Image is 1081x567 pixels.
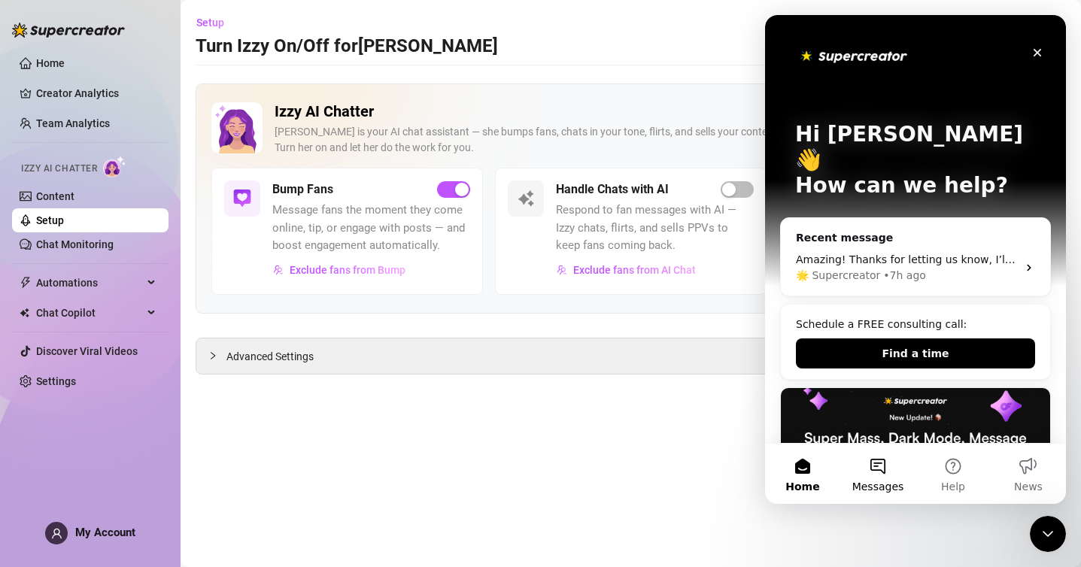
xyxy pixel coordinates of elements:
[36,375,76,387] a: Settings
[36,271,143,295] span: Automations
[272,258,406,282] button: Exclude fans from Bump
[275,124,1004,156] div: [PERSON_NAME] is your AI chat assistant — she bumps fans, chats in your tone, flirts, and sells y...
[273,265,284,275] img: svg%3e
[556,202,754,255] span: Respond to fan messages with AI — Izzy chats, flirts, and sells PPVs to keep fans coming back.
[226,429,301,489] button: News
[196,11,236,35] button: Setup
[31,323,270,353] button: Find a time
[557,265,567,275] img: svg%3e
[259,24,286,51] div: Close
[290,264,405,276] span: Exclude fans from Bump
[20,466,54,477] span: Home
[556,258,697,282] button: Exclude fans from AI Chat
[36,345,138,357] a: Discover Viral Videos
[517,190,535,208] img: svg%3e
[196,17,224,29] span: Setup
[36,238,114,250] a: Chat Monitoring
[176,466,200,477] span: Help
[36,190,74,202] a: Content
[765,15,1066,504] iframe: Intercom live chat
[249,466,278,477] span: News
[573,264,696,276] span: Exclude fans from AI Chat
[31,302,270,317] div: Schedule a FREE consulting call:
[196,35,498,59] h3: Turn Izzy On/Off for [PERSON_NAME]
[150,429,226,489] button: Help
[36,214,64,226] a: Setup
[272,202,470,255] span: Message fans the moment they come online, tip, or engage with posts — and boost engagement automa...
[36,57,65,69] a: Home
[75,526,135,539] span: My Account
[208,351,217,360] span: collapsed
[36,117,110,129] a: Team Analytics
[16,373,285,478] img: Super Mass, Dark Mode, Message Library & Bump Improvements
[1030,516,1066,552] iframe: Intercom live chat
[226,348,314,365] span: Advanced Settings
[103,156,126,177] img: AI Chatter
[51,528,62,539] span: user
[12,23,125,38] img: logo-BBDzfeDw.svg
[233,190,251,208] img: svg%3e
[272,180,333,199] h5: Bump Fans
[21,162,97,176] span: Izzy AI Chatter
[20,277,32,289] span: thunderbolt
[118,253,161,268] div: • 7h ago
[275,102,1004,121] h2: Izzy AI Chatter
[75,429,150,489] button: Messages
[31,253,115,268] div: 🌟 Supercreator
[36,301,143,325] span: Chat Copilot
[208,347,226,364] div: collapsed
[31,238,946,250] span: Amazing! Thanks for letting us know, I’ll review your bio now and make sure everything looks good...
[556,180,669,199] h5: Handle Chats with AI
[87,466,139,477] span: Messages
[20,308,29,318] img: Chat Copilot
[36,81,156,105] a: Creator Analytics
[211,102,263,153] img: Izzy AI Chatter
